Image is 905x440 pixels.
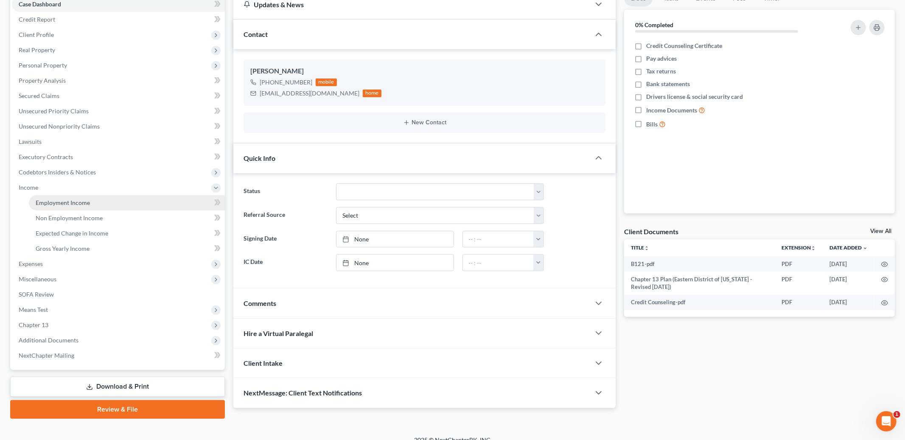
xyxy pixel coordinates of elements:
a: Review & File [10,400,225,419]
a: Property Analysis [12,73,225,88]
label: Status [239,183,332,200]
a: Credit Report [12,12,225,27]
span: Expected Change in Income [36,230,108,237]
span: Personal Property [19,62,67,69]
span: Contact [244,30,268,38]
a: Employment Income [29,195,225,210]
span: SOFA Review [19,291,54,298]
span: Client Profile [19,31,54,38]
span: 1 [894,411,900,418]
span: Real Property [19,46,55,53]
span: Unsecured Nonpriority Claims [19,123,100,130]
span: NextChapter Mailing [19,352,74,359]
td: PDF [775,295,823,310]
span: Case Dashboard [19,0,61,8]
input: -- : -- [463,255,534,271]
span: Unsecured Priority Claims [19,107,89,115]
td: [DATE] [823,295,874,310]
a: Non Employment Income [29,210,225,226]
span: Secured Claims [19,92,59,99]
span: Pay advices [646,54,677,63]
span: Comments [244,299,276,307]
button: New Contact [250,119,599,126]
a: SOFA Review [12,287,225,302]
a: Executory Contracts [12,149,225,165]
span: Means Test [19,306,48,313]
span: Quick Info [244,154,275,162]
a: Lawsuits [12,134,225,149]
a: None [336,255,453,271]
td: B121-pdf [624,256,775,272]
div: mobile [316,78,337,86]
span: Employment Income [36,199,90,206]
span: Chapter 13 [19,321,48,328]
i: unfold_more [811,246,816,251]
span: Expenses [19,260,43,267]
div: [PERSON_NAME] [250,66,599,76]
label: Referral Source [239,207,332,224]
a: NextChapter Mailing [12,348,225,363]
span: Miscellaneous [19,275,56,283]
span: Drivers license & social security card [646,92,743,101]
div: home [363,90,381,97]
div: [EMAIL_ADDRESS][DOMAIN_NAME] [260,89,359,98]
span: Tax returns [646,67,676,76]
span: Non Employment Income [36,214,103,221]
td: [DATE] [823,256,874,272]
i: expand_more [863,246,868,251]
span: Credit Report [19,16,55,23]
a: Secured Claims [12,88,225,104]
a: Titleunfold_more [631,244,649,251]
span: Hire a Virtual Paralegal [244,329,313,337]
a: Download & Print [10,377,225,397]
span: Property Analysis [19,77,66,84]
span: Bills [646,120,658,129]
td: PDF [775,272,823,295]
td: PDF [775,256,823,272]
a: Unsecured Nonpriority Claims [12,119,225,134]
span: Lawsuits [19,138,42,145]
span: Executory Contracts [19,153,73,160]
strong: 0% Completed [635,21,673,28]
span: Credit Counseling Certificate [646,42,722,50]
span: Income Documents [646,106,697,115]
a: Gross Yearly Income [29,241,225,256]
span: Bank statements [646,80,690,88]
span: NextMessage: Client Text Notifications [244,389,362,397]
a: None [336,231,453,247]
td: [DATE] [823,272,874,295]
span: Income [19,184,38,191]
label: IC Date [239,254,332,271]
span: Gross Yearly Income [36,245,90,252]
input: -- : -- [463,231,534,247]
i: unfold_more [644,246,649,251]
div: Client Documents [624,227,678,236]
span: Codebtors Insiders & Notices [19,168,96,176]
span: Additional Documents [19,336,78,344]
a: Date Added expand_more [829,244,868,251]
a: Expected Change in Income [29,226,225,241]
label: Signing Date [239,231,332,248]
td: Chapter 13 Plan (Eastern District of [US_STATE] - Revised [DATE]) [624,272,775,295]
a: View All [870,228,891,234]
iframe: Intercom live chat [876,411,897,432]
span: Client Intake [244,359,283,367]
div: [PHONE_NUMBER] [260,78,312,87]
a: Extensionunfold_more [782,244,816,251]
td: Credit Counseling-pdf [624,295,775,310]
a: Unsecured Priority Claims [12,104,225,119]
